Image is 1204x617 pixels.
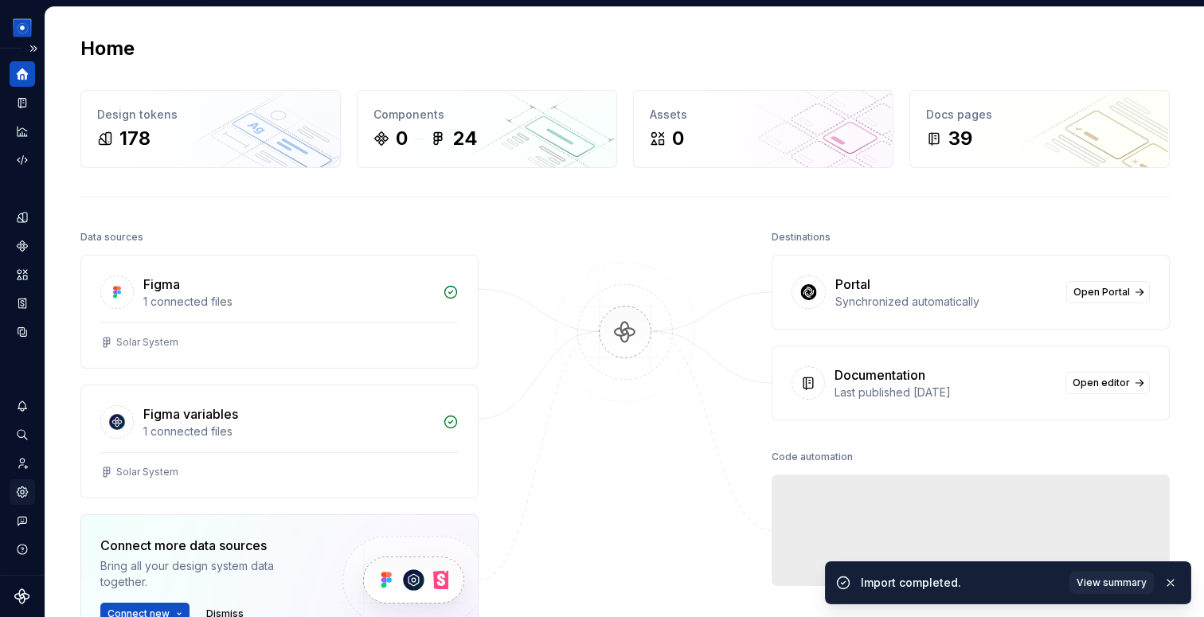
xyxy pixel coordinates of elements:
div: 0 [396,126,408,151]
div: 1 connected files [143,424,433,439]
a: Assets0 [633,90,893,168]
button: Expand sidebar [22,37,45,60]
div: Figma variables [143,404,238,424]
div: 178 [119,126,150,151]
svg: Supernova Logo [14,588,30,604]
div: Docs pages [926,107,1153,123]
div: Destinations [772,226,831,248]
div: Code automation [772,446,853,468]
div: Solar System [116,466,178,478]
div: Synchronized automatically [835,294,1057,310]
div: Bring all your design system data together. [100,558,315,590]
div: Figma [143,275,180,294]
a: Invite team [10,451,35,476]
span: Open Portal [1073,286,1130,299]
img: 049812b6-2877-400d-9dc9-987621144c16.png [13,18,32,37]
div: 1 connected files [143,294,433,310]
a: Assets [10,262,35,287]
a: Design tokens178 [80,90,341,168]
a: Components024 [357,90,617,168]
div: 24 [452,126,478,151]
div: 39 [948,126,972,151]
a: Open Portal [1066,281,1150,303]
div: 0 [672,126,684,151]
div: Last published [DATE] [835,385,1056,400]
h2: Home [80,36,135,61]
div: Data sources [80,226,143,248]
span: Open editor [1073,377,1130,389]
a: Design tokens [10,205,35,230]
a: Documentation [10,90,35,115]
a: Analytics [10,119,35,144]
div: Assets [650,107,877,123]
button: Notifications [10,393,35,419]
a: Home [10,61,35,87]
div: Connect more data sources [100,536,315,555]
a: Code automation [10,147,35,173]
a: Storybook stories [10,291,35,316]
button: Search ⌘K [10,422,35,447]
a: Open editor [1065,372,1150,394]
button: Contact support [10,508,35,533]
span: View summary [1077,576,1147,589]
div: Portal [835,275,870,294]
div: Import completed. [861,575,1060,591]
div: Design tokens [97,107,324,123]
div: Components [373,107,600,123]
div: Documentation [835,365,925,385]
div: Solar System [116,336,178,349]
a: Figma1 connected filesSolar System [80,255,479,369]
a: Figma variables1 connected filesSolar System [80,385,479,498]
a: Components [10,233,35,259]
a: Settings [10,479,35,505]
a: Data sources [10,319,35,345]
a: Docs pages39 [909,90,1170,168]
button: View summary [1069,572,1154,594]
